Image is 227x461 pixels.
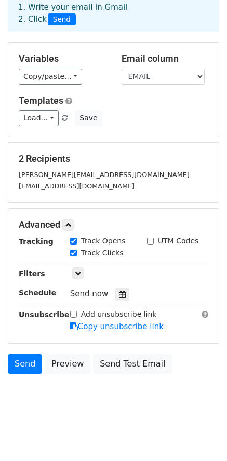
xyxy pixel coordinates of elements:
[48,13,76,26] span: Send
[19,219,208,230] h5: Advanced
[19,289,56,297] strong: Schedule
[19,110,59,126] a: Load...
[10,2,217,25] div: 1. Write your email in Gmail 2. Click
[19,237,54,246] strong: Tracking
[19,153,208,165] h5: 2 Recipients
[45,354,90,374] a: Preview
[19,171,190,179] small: [PERSON_NAME][EMAIL_ADDRESS][DOMAIN_NAME]
[19,95,63,106] a: Templates
[70,289,109,299] span: Send now
[81,248,124,259] label: Track Clicks
[175,411,227,461] iframe: Chat Widget
[19,310,70,319] strong: Unsubscribe
[19,182,135,190] small: [EMAIL_ADDRESS][DOMAIN_NAME]
[19,53,106,64] h5: Variables
[19,269,45,278] strong: Filters
[75,110,102,126] button: Save
[8,354,42,374] a: Send
[19,69,82,85] a: Copy/paste...
[81,309,157,320] label: Add unsubscribe link
[158,236,198,247] label: UTM Codes
[81,236,126,247] label: Track Opens
[93,354,172,374] a: Send Test Email
[70,322,164,331] a: Copy unsubscribe link
[122,53,209,64] h5: Email column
